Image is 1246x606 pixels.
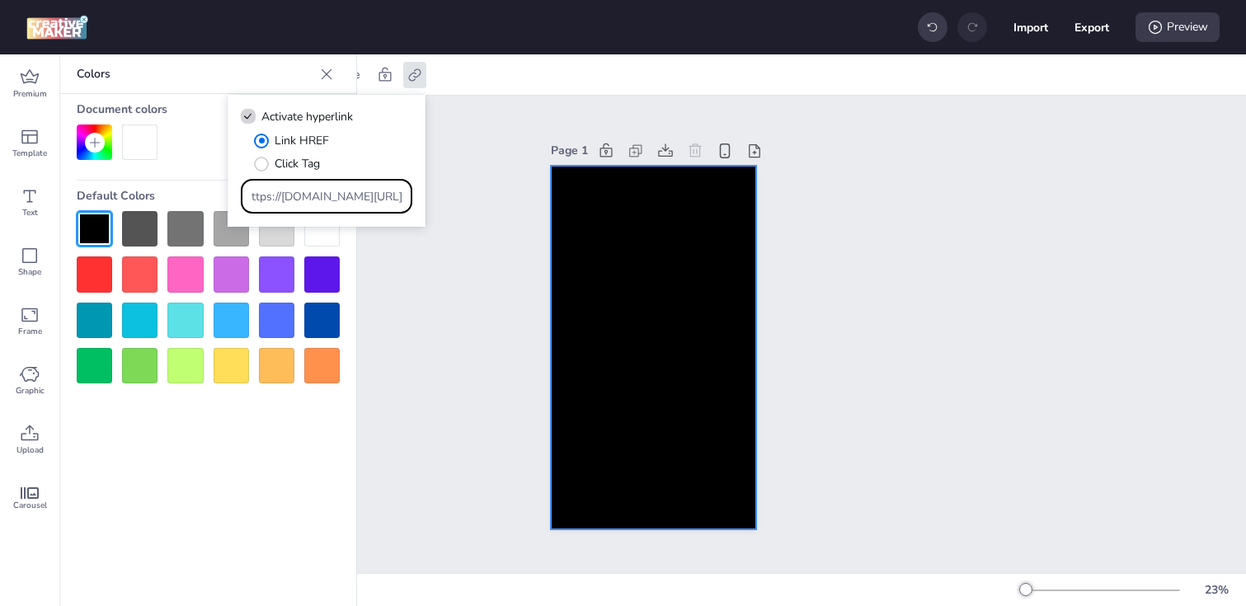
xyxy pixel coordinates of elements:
input: Type URL [252,188,402,205]
p: Colors [77,54,313,94]
span: Premium [13,87,47,101]
div: Default Colors [77,181,340,211]
div: 23 % [1197,581,1236,599]
div: Preview [1136,12,1220,42]
div: Page 1 [551,142,588,159]
span: Frame [18,325,42,338]
span: Shape [18,265,41,279]
span: Upload [16,444,44,457]
span: Link HREF [275,132,329,149]
div: Document colors [77,94,340,124]
span: Template [12,147,47,160]
span: Graphic [16,384,45,397]
span: Activate hyperlink [261,108,353,125]
button: Import [1013,10,1048,45]
img: logo Creative Maker [26,15,88,40]
span: Text [22,206,38,219]
span: Carousel [13,499,47,512]
button: Export [1074,10,1109,45]
span: Click Tag [275,155,320,172]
